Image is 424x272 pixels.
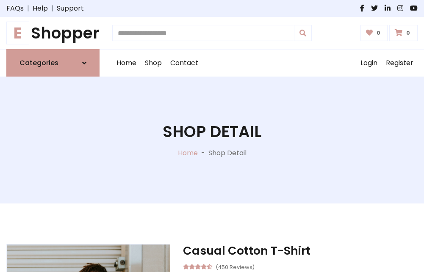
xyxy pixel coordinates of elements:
a: 0 [360,25,388,41]
a: EShopper [6,24,100,42]
a: Help [33,3,48,14]
a: Support [57,3,84,14]
span: 0 [404,29,412,37]
a: Home [178,148,198,158]
small: (450 Reviews) [216,261,255,272]
a: Categories [6,49,100,77]
span: 0 [374,29,382,37]
span: E [6,22,29,44]
a: Login [356,49,382,77]
span: | [24,3,33,14]
a: 0 [389,25,418,41]
a: Register [382,49,418,77]
a: FAQs [6,3,24,14]
span: | [48,3,57,14]
h6: Categories [19,59,58,67]
a: Shop [141,49,166,77]
a: Contact [166,49,202,77]
a: Home [112,49,141,77]
h1: Shop Detail [163,122,261,141]
h1: Shopper [6,24,100,42]
p: - [198,148,208,158]
p: Shop Detail [208,148,247,158]
h3: Casual Cotton T-Shirt [183,244,418,258]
